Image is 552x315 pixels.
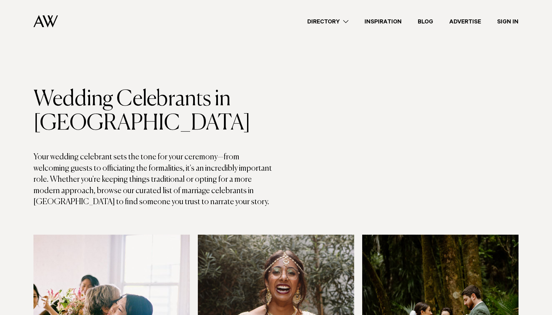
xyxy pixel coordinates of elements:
a: Inspiration [357,17,410,26]
h1: Wedding Celebrants in [GEOGRAPHIC_DATA] [33,87,276,136]
a: Blog [410,17,441,26]
img: Auckland Weddings Logo [33,15,58,27]
a: Sign In [489,17,527,26]
a: Advertise [441,17,489,26]
p: Your wedding celebrant sets the tone for your ceremony—from welcoming guests to officiating the f... [33,152,276,208]
a: Directory [299,17,357,26]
